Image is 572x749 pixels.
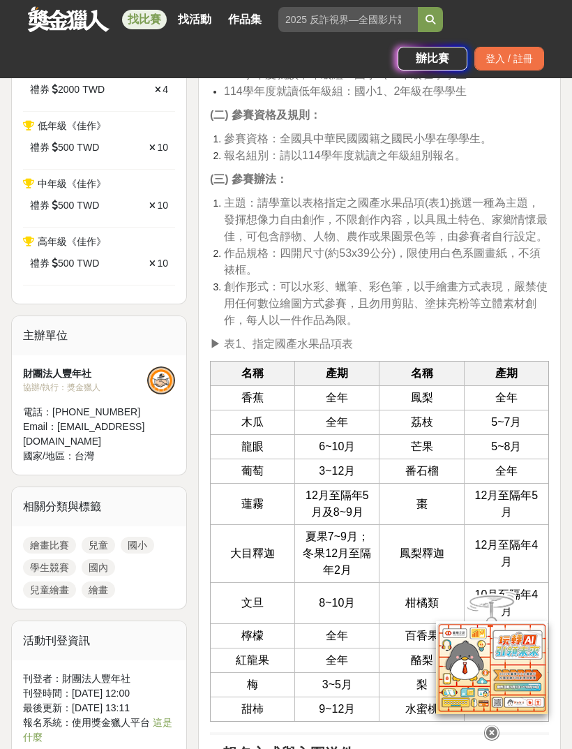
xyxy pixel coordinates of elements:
[405,465,439,477] span: 番石榴
[241,703,264,715] span: 甜柿
[241,416,264,428] span: 木瓜
[247,678,258,690] span: 梅
[38,120,106,131] span: 低年級《佳作》
[475,588,539,617] span: 10月至隔年4月
[411,416,433,428] span: 荔枝
[38,178,106,189] span: 中年級《佳作》
[23,450,75,461] span: 國家/地區：
[491,416,521,428] span: 5~7月
[474,47,544,71] div: 登入 / 註冊
[319,465,355,477] span: 3~12月
[210,109,321,121] strong: (二) 參賽資格及規則：
[400,547,444,559] span: 鳳梨釋迦
[411,392,433,403] span: 鳳梨
[75,450,94,461] span: 台灣
[241,630,264,642] span: 檸檬
[411,367,433,379] strong: 名稱
[223,10,267,29] a: 作品集
[405,703,439,715] span: 水蜜桃
[326,630,348,642] span: 全年
[224,281,548,326] span: 創作形式：可以水彩、蠟筆、彩色筆，以手繪畫方式表現，嚴禁使用任何數位繪圖方式參賽，且勿用剪貼、塗抹亮粉等立體素材創作，每人以一件作品為限。
[241,392,264,403] span: 香蕉
[326,367,348,379] strong: 產期
[278,7,418,32] input: 2025 反詐視界—全國影片競賽
[77,140,99,155] span: TWD
[23,537,76,554] a: 繪畫比賽
[236,654,269,666] span: 紅龍果
[398,47,467,71] a: 辦比賽
[23,717,172,743] a: 這是什麼
[82,82,105,97] span: TWD
[12,621,186,660] div: 活動刊登資訊
[58,198,74,213] span: 500
[23,581,76,598] a: 兒童繪畫
[416,678,428,690] span: 梨
[319,703,355,715] span: 9~12月
[495,465,518,477] span: 全年
[319,597,355,609] span: 8~10月
[82,559,115,576] a: 國內
[241,367,264,379] strong: 名稱
[416,498,428,510] span: 棗
[224,85,467,97] span: 114學年度就讀低年級組：國小1、2年級在學學生
[23,420,147,449] div: Email： [EMAIL_ADDRESS][DOMAIN_NAME]
[157,142,168,153] span: 10
[30,256,50,271] span: 禮券
[58,140,74,155] span: 500
[12,316,186,355] div: 主辦單位
[210,338,353,350] span: ▶︎ 表1、指定國產水果品項表
[38,236,106,247] span: 高年級《佳作》
[30,82,50,97] span: 禮券
[121,537,154,554] a: 國小
[303,531,371,576] span: 夏果7~9月；冬果12月至隔年2月
[58,82,80,97] span: 2000
[224,68,467,80] span: 114學年度就讀中年級組：國小3、4年級在學學生
[241,465,264,477] span: 葡萄
[82,537,115,554] a: 兒童
[405,597,439,609] span: 柑橘類
[23,701,175,715] div: 最後更新： [DATE] 13:11
[30,198,50,213] span: 禮券
[436,621,548,714] img: d2146d9a-e6f6-4337-9592-8cefde37ba6b.png
[495,367,518,379] strong: 產期
[241,597,264,609] span: 文旦
[157,258,168,269] span: 10
[495,392,518,403] span: 全年
[163,84,168,95] span: 4
[241,440,264,452] span: 龍眼
[23,405,147,420] div: 電話： [PHONE_NUMBER]
[82,581,115,598] a: 繪畫
[122,10,167,29] a: 找比賽
[224,133,492,144] span: 參賽資格：全國具中華民國國籍之國民小學在學學生。
[475,489,539,518] span: 12月至隔年5月
[77,256,99,271] span: TWD
[224,247,541,276] span: 作品規格：四開尺寸(約53x39公分)，限使用白色系圖畫紙，不須裱框。
[230,547,275,559] span: 大目釋迦
[491,440,521,452] span: 5~8月
[12,487,186,526] div: 相關分類與標籤
[224,149,466,161] span: 報名組別：請以114學年度就讀之年級組別報名。
[210,173,287,185] strong: (三) 參賽辦法：
[23,715,175,745] div: 報名系統：使用獎金獵人平台
[58,256,74,271] span: 500
[306,489,369,518] span: 12月至隔年5月及8~9月
[322,678,352,690] span: 3~5月
[326,392,348,403] span: 全年
[23,366,147,381] div: 財團法人豐年社
[326,416,348,428] span: 全年
[319,440,355,452] span: 6~10月
[411,654,433,666] span: 酪梨
[326,654,348,666] span: 全年
[23,672,175,686] div: 刊登者： 財團法人豐年社
[77,198,99,213] span: TWD
[475,539,539,568] span: 12月至隔年4月
[224,197,548,242] span: 主題：請學童以表格指定之國產水果品項(表1)挑選一種為主題，發揮想像力自由創作，不限創作內容，以具風土特色、家鄉情懷最佳，可包含靜物、人物、農作或果園景色等，由參賽者自行設定。
[172,10,217,29] a: 找活動
[30,140,50,155] span: 禮券
[157,200,168,211] span: 10
[241,498,264,510] span: 蓮霧
[405,630,439,642] span: 百香果
[23,686,175,701] div: 刊登時間： [DATE] 12:00
[411,440,433,452] span: 芒果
